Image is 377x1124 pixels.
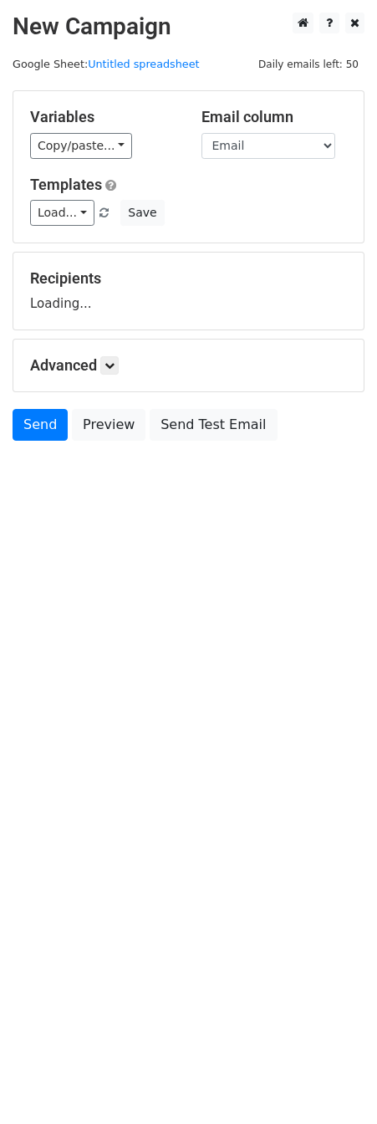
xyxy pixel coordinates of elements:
small: Google Sheet: [13,58,200,70]
h5: Email column [201,108,348,126]
a: Daily emails left: 50 [252,58,364,70]
a: Preview [72,409,145,441]
h2: New Campaign [13,13,364,41]
a: Copy/paste... [30,133,132,159]
a: Untitled spreadsheet [88,58,199,70]
a: Templates [30,176,102,193]
h5: Recipients [30,269,347,288]
button: Save [120,200,164,226]
h5: Advanced [30,356,347,375]
div: Loading... [30,269,347,313]
a: Load... [30,200,94,226]
span: Daily emails left: 50 [252,55,364,74]
a: Send [13,409,68,441]
a: Send Test Email [150,409,277,441]
h5: Variables [30,108,176,126]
